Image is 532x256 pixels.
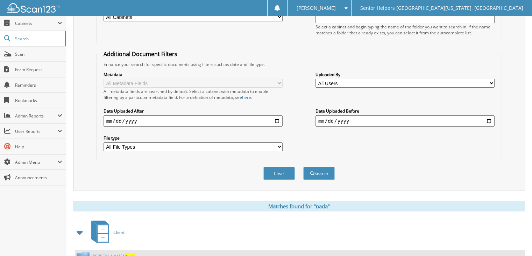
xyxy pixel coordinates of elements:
div: All metadata fields are searched by default. Select a cabinet with metadata to enable filtering b... [104,88,283,100]
img: scan123-logo-white.svg [7,3,59,13]
span: Search [15,36,61,42]
legend: Additional Document Filters [100,50,181,58]
span: Admin Reports [15,113,57,119]
div: Matches found for "nada" [73,201,525,211]
input: end [315,115,495,127]
span: Reminders [15,82,62,88]
label: Date Uploaded Before [315,108,495,114]
span: Bookmarks [15,97,62,103]
span: Scan [15,51,62,57]
span: Cabinets [15,20,57,26]
span: Form Request [15,67,62,73]
span: Announcements [15,175,62,181]
iframe: Chat Widget [497,222,532,256]
div: Select a cabinet and begin typing the name of the folder you want to search in. If the name match... [315,24,495,36]
a: Client [87,218,125,246]
div: Enhance your search for specific documents using filters such as date and file type. [100,61,498,67]
span: Client [113,229,125,235]
button: Clear [263,167,295,180]
span: Senior Helpers [GEOGRAPHIC_DATA][US_STATE], [GEOGRAPHIC_DATA] [360,6,523,10]
label: Uploaded By [315,72,495,78]
button: Search [303,167,335,180]
input: start [104,115,283,127]
label: Date Uploaded After [104,108,283,114]
a: here [242,94,251,100]
span: Admin Menu [15,159,57,165]
label: Metadata [104,72,283,78]
span: Help [15,144,62,150]
label: File type [104,135,283,141]
span: User Reports [15,128,57,134]
span: [PERSON_NAME] [296,6,335,10]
